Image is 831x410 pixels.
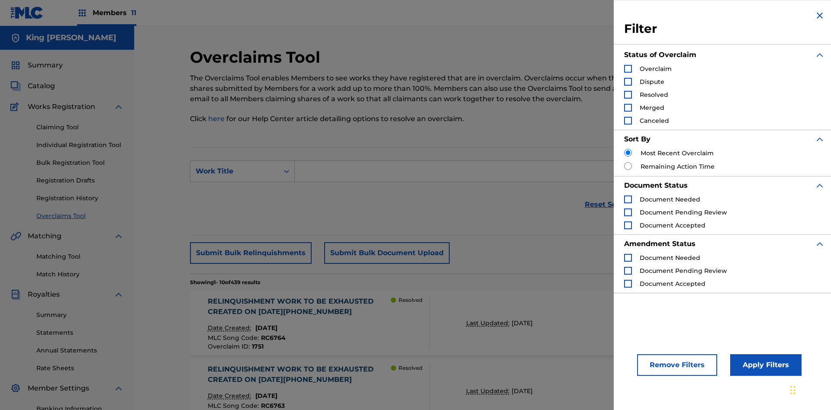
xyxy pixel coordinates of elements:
strong: Document Status [624,181,688,189]
span: Royalties [28,289,60,300]
span: Member Settings [28,383,89,394]
span: Document Accepted [640,280,705,288]
span: Resolved [640,91,668,99]
img: Works Registration [10,102,22,112]
span: RC6763 [261,402,285,410]
img: Accounts [10,33,21,43]
img: Top Rightsholders [77,8,87,18]
a: Bulk Registration Tool [36,158,124,167]
h3: Filter [624,21,825,37]
img: expand [113,289,124,300]
span: Document Accepted [640,221,705,229]
img: Catalog [10,81,21,91]
span: Document Needed [640,195,700,203]
label: Remaining Action Time [641,162,715,171]
div: RELINQUISHMENT WORK TO BE EXHAUSTED CREATED ON [DATE][PHONE_NUMBER] [208,296,391,317]
p: Last Updated: [466,319,512,328]
p: Date Created: [208,324,253,333]
a: CatalogCatalog [10,81,55,91]
span: RC6764 [261,334,286,342]
p: Date Created: [208,391,253,400]
a: Annual Statements [36,346,124,355]
a: Matching Tool [36,252,124,261]
img: expand [815,134,825,144]
button: Remove Filters [637,354,717,376]
div: Drag [790,377,796,403]
p: Click for our Help Center article detailing options to resolve an overclaim. [190,114,641,124]
div: RELINQUISHMENT WORK TO BE EXHAUSTED CREATED ON [DATE][PHONE_NUMBER] [208,364,391,385]
span: [DATE] [512,387,533,395]
span: Members [93,8,136,18]
strong: Sort By [624,135,651,143]
img: close [815,10,825,21]
span: Works Registration [28,102,95,112]
img: expand [113,383,124,394]
h5: King McTesterson [26,33,116,43]
a: Overclaims Tool [36,211,124,221]
a: Summary [36,311,124,320]
span: [DATE] [512,319,533,327]
p: The Overclaims Tool enables Members to see works they have registered that are in overclaim. Over... [190,73,641,104]
span: Matching [28,231,61,241]
form: Search Form [190,160,775,222]
span: Overclaim ID : [208,343,252,350]
span: Overclaim [640,65,672,73]
a: Rate Sheets [36,364,124,373]
img: Member Settings [10,383,21,394]
span: MLC Song Code : [208,402,261,410]
a: Registration Drafts [36,176,124,185]
p: Resolved [399,364,422,372]
a: SummarySummary [10,60,63,70]
p: Last Updated: [466,387,512,396]
img: Summary [10,60,21,70]
span: 1751 [252,343,264,350]
p: Resolved [399,296,422,304]
strong: Status of Overclaim [624,51,696,59]
button: Submit Bulk Relinquishments [190,242,312,264]
span: Catalog [28,81,55,91]
a: Individual Registration Tool [36,141,124,150]
a: Claiming Tool [36,123,124,132]
a: Match History [36,270,124,279]
img: Royalties [10,289,21,300]
span: 11 [131,9,136,17]
h2: Overclaims Tool [190,48,325,67]
iframe: Chat Widget [788,368,831,410]
span: Document Pending Review [640,267,727,275]
img: Matching [10,231,21,241]
label: Most Recent Overclaim [641,149,714,158]
span: [DATE] [255,324,277,332]
a: here [208,115,226,123]
img: MLC Logo [10,6,44,19]
span: [DATE] [255,392,277,400]
span: Canceled [640,117,669,125]
img: expand [113,231,124,241]
button: Submit Bulk Document Upload [324,242,450,264]
button: Apply Filters [730,354,802,376]
a: Statements [36,328,124,337]
a: Reset Search [580,195,637,214]
span: Summary [28,60,63,70]
a: Registration History [36,194,124,203]
span: MLC Song Code : [208,334,261,342]
img: expand [815,50,825,60]
img: expand [113,102,124,112]
a: RELINQUISHMENT WORK TO BE EXHAUSTED CREATED ON [DATE][PHONE_NUMBER]Date Created:[DATE]MLC Song Co... [190,291,775,356]
div: Work Title [196,166,274,176]
img: expand [815,239,825,249]
img: expand [815,180,825,191]
p: Showing 1 - 10 of 439 results [190,279,260,286]
strong: Amendment Status [624,240,696,248]
span: Document Pending Review [640,208,727,216]
span: Dispute [640,78,664,86]
span: Merged [640,104,664,112]
span: Document Needed [640,254,700,262]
